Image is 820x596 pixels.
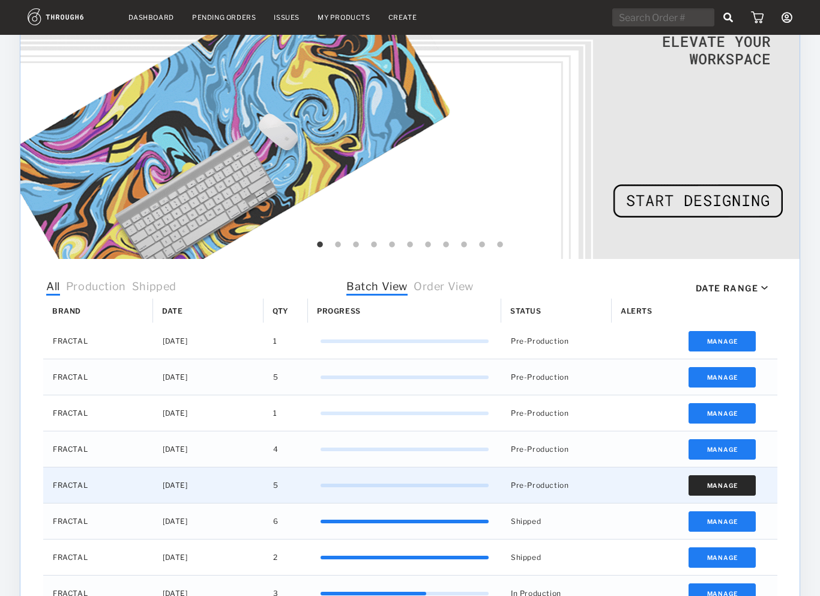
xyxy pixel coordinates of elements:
div: [DATE] [153,323,264,359]
div: FRACTAL [43,503,153,539]
div: Press SPACE to select this row. [43,359,777,395]
button: Manage [689,511,756,532]
span: Order View [414,280,474,296]
button: Manage [689,475,756,496]
button: 3 [350,239,362,251]
span: Status [510,306,541,315]
button: Manage [689,331,756,351]
a: Issues [274,13,300,22]
img: icon_caret_down_black.69fb8af9.svg [761,286,768,290]
div: Shipped [501,540,612,575]
div: [DATE] [153,395,264,431]
div: Pre-Production [501,323,612,359]
div: Press SPACE to select this row. [43,540,777,576]
button: 2 [332,239,344,251]
span: 5 [273,369,279,385]
span: Progress [317,306,361,315]
span: 5 [273,478,279,493]
button: 4 [368,239,380,251]
span: Shipped [132,280,176,296]
div: Pre-Production [501,431,612,467]
div: Pre-Production [501,467,612,503]
span: Date [162,306,182,315]
button: Manage [689,547,756,568]
button: 5 [386,239,398,251]
button: 11 [494,239,506,251]
span: 2 [273,550,278,565]
div: [DATE] [153,359,264,395]
button: Manage [689,367,756,388]
div: [DATE] [153,540,264,575]
button: 10 [476,239,488,251]
div: Pre-Production [501,395,612,431]
span: Brand [52,306,81,315]
button: 1 [314,239,326,251]
button: 6 [404,239,416,251]
a: Pending Orders [192,13,256,22]
span: Batch View [346,280,408,296]
div: Date Range [696,283,758,293]
div: FRACTAL [43,431,153,467]
div: [DATE] [153,503,264,539]
button: 7 [422,239,434,251]
button: 8 [440,239,452,251]
button: Manage [689,439,756,460]
span: Alerts [621,306,653,315]
img: logo.1c10ca64.svg [28,8,110,25]
div: FRACTAL [43,359,153,395]
span: 4 [273,442,279,457]
a: Create [388,13,417,22]
div: Press SPACE to select this row. [43,503,777,540]
div: Press SPACE to select this row. [43,323,777,359]
span: All [46,280,60,296]
div: Press SPACE to select this row. [43,467,777,503]
div: FRACTAL [43,323,153,359]
span: 1 [273,333,277,349]
a: My Products [318,13,370,22]
span: 1 [273,406,277,421]
div: Pre-Production [501,359,612,395]
img: icon_cart.dab5cea1.svg [751,11,764,23]
a: Dashboard [128,13,174,22]
div: Press SPACE to select this row. [43,395,777,431]
div: FRACTAL [43,395,153,431]
div: FRACTAL [43,540,153,575]
span: Qty [273,306,289,315]
button: Manage [689,403,756,424]
div: Press SPACE to select this row. [43,431,777,467]
div: FRACTAL [43,467,153,503]
div: Shipped [501,503,612,539]
input: Search Order # [612,8,714,26]
button: 9 [458,239,470,251]
div: [DATE] [153,431,264,467]
div: [DATE] [153,467,264,503]
span: Production [66,280,126,296]
span: 6 [273,514,279,529]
